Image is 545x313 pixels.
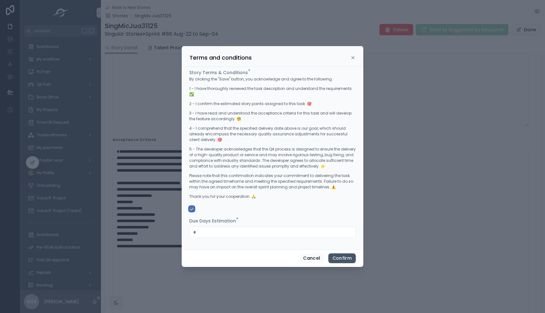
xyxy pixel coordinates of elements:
[189,126,356,143] p: 4 - I comprehend that the specified delivery date above is our goal, which should already encompa...
[189,76,356,82] p: By clicking the "Save" button, you acknowledge and agree to the following:
[189,194,356,199] p: Thank you for your cooperation. 🙏
[190,54,252,62] h3: Terms and conditions
[189,110,356,122] p: 3 - I have read and understood the acceptance criteria for this task and will develop the feature...
[328,253,356,263] button: Confirm
[189,86,356,97] p: 1 - I have thoroughly reviewed the task description and understand the requirements. ✅
[189,146,356,169] p: 5 - The developer acknowledges that the QA process is designed to ensure the delivery of a high-q...
[189,69,248,76] span: Story Terms & Conditions
[189,173,356,190] p: Please note that this confirmation indicates your commitment to delivering the task within the ag...
[189,101,356,107] p: 2 - I confirm the estimated story points assigned to this task. 🎯
[299,253,324,263] button: Cancel
[189,218,236,224] span: Due Days Estimation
